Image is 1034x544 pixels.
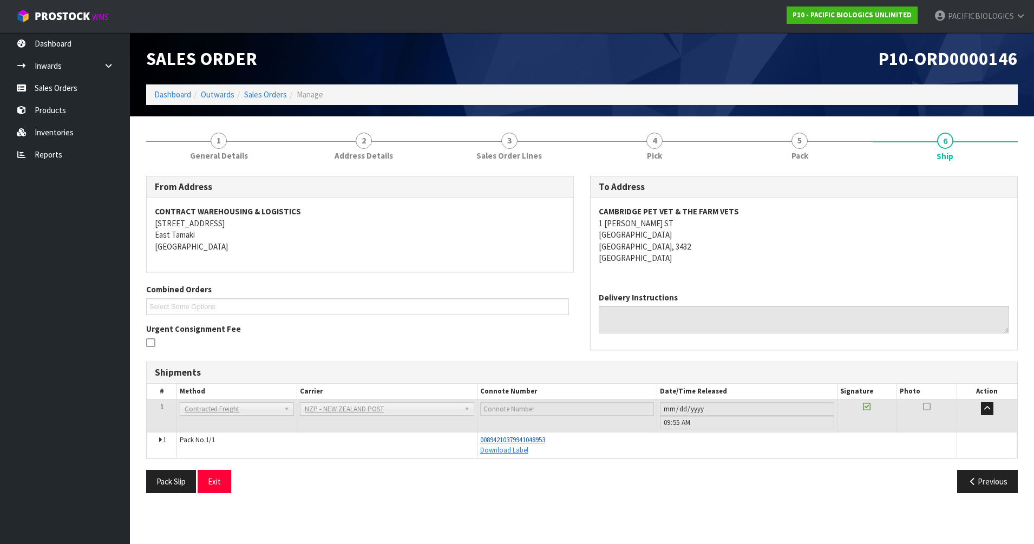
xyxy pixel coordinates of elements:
[155,182,565,192] h3: From Address
[297,384,477,399] th: Carrier
[480,435,545,444] a: 00894210379941048953
[35,9,90,23] span: ProStock
[146,470,196,493] button: Pack Slip
[646,133,663,149] span: 4
[211,133,227,149] span: 1
[185,403,279,416] span: Contracted Freight
[948,11,1014,21] span: PACIFICBIOLOGICS
[155,206,301,217] strong: CONTRACT WAREHOUSING & LOGISTICS
[155,206,565,252] address: [STREET_ADDRESS] East Tamaki [GEOGRAPHIC_DATA]
[146,284,212,295] label: Combined Orders
[837,384,897,399] th: Signature
[198,470,231,493] button: Exit
[163,435,166,444] span: 1
[177,384,297,399] th: Method
[190,150,248,161] span: General Details
[16,9,30,23] img: cube-alt.png
[146,168,1018,502] span: Ship
[501,133,518,149] span: 3
[957,470,1018,493] button: Previous
[305,403,459,416] span: NZP - NEW ZEALAND POST
[476,150,542,161] span: Sales Order Lines
[897,384,957,399] th: Photo
[477,384,657,399] th: Connote Number
[201,89,234,100] a: Outwards
[791,150,808,161] span: Pack
[155,368,1009,378] h3: Shipments
[206,435,215,444] span: 1/1
[599,292,678,303] label: Delivery Instructions
[147,384,177,399] th: #
[146,323,241,335] label: Urgent Consignment Fee
[335,150,393,161] span: Address Details
[480,402,654,416] input: Connote Number
[793,10,912,19] strong: P10 - PACIFIC BIOLOGICS UNLIMITED
[177,432,477,458] td: Pack No.
[791,133,808,149] span: 5
[297,89,323,100] span: Manage
[599,206,1009,264] address: 1 [PERSON_NAME] ST [GEOGRAPHIC_DATA] [GEOGRAPHIC_DATA], 3432 [GEOGRAPHIC_DATA]
[599,182,1009,192] h3: To Address
[937,133,953,149] span: 6
[599,206,739,217] strong: CAMBRIDGE PET VET & THE FARM VETS
[154,89,191,100] a: Dashboard
[957,384,1017,399] th: Action
[647,150,662,161] span: Pick
[480,445,528,455] a: Download Label
[356,133,372,149] span: 2
[146,47,257,70] span: Sales Order
[878,47,1018,70] span: P10-ORD0000146
[244,89,287,100] a: Sales Orders
[160,402,163,411] span: 1
[657,384,837,399] th: Date/Time Released
[92,12,109,22] small: WMS
[937,150,953,162] span: Ship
